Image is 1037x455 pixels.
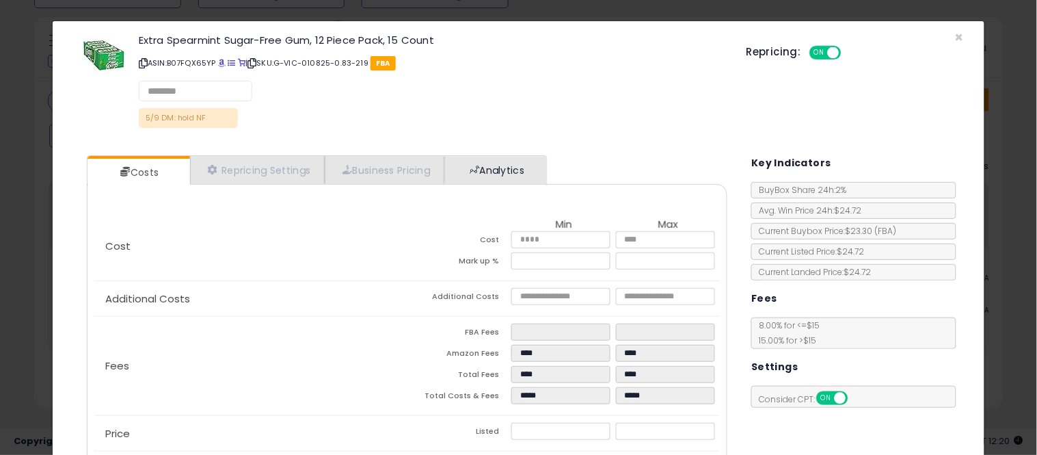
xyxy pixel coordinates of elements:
[407,345,512,366] td: Amazon Fees
[218,57,226,68] a: BuyBox page
[752,184,846,196] span: BuyBox Share 24h: 2%
[845,225,896,237] span: $23.30
[87,159,189,186] a: Costs
[407,252,512,274] td: Mark up %
[752,205,861,216] span: Avg. Win Price 24h: $24.72
[407,387,512,408] td: Total Costs & Fees
[228,57,235,68] a: All offer listings
[325,156,444,184] a: Business Pricing
[752,246,864,257] span: Current Listed Price: $24.72
[874,225,896,237] span: ( FBA )
[444,156,546,184] a: Analytics
[752,335,816,346] span: 15.00 % for > $15
[407,324,512,345] td: FBA Fees
[752,266,871,278] span: Current Landed Price: $24.72
[752,225,896,237] span: Current Buybox Price:
[371,56,396,70] span: FBA
[139,35,726,45] h3: Extra Spearmint Sugar-Free Gum, 12 Piece Pack, 15 Count
[94,294,407,304] p: Additional Costs
[407,231,512,252] td: Cost
[616,219,720,231] th: Max
[811,47,828,59] span: ON
[94,428,407,439] p: Price
[846,393,868,404] span: OFF
[752,320,820,346] span: 8.00 % for <= $15
[955,27,964,47] span: ×
[94,241,407,252] p: Cost
[407,366,512,387] td: Total Fees
[139,52,726,74] p: ASIN: B07FQX65YP | SKU: G-VIC-010825-0.83-219
[238,57,245,68] a: Your listing only
[407,288,512,309] td: Additional Costs
[751,155,831,172] h5: Key Indicators
[94,361,407,372] p: Fees
[746,47,801,57] h5: Repricing:
[818,393,835,404] span: ON
[511,219,616,231] th: Min
[407,423,512,444] td: Listed
[752,393,866,405] span: Consider CPT:
[751,359,798,376] h5: Settings
[839,47,861,59] span: OFF
[751,290,777,307] h5: Fees
[190,156,325,184] a: Repricing Settings
[83,35,124,76] img: 511csKLOXkL._SL60_.jpg
[139,108,238,128] p: 5/9 DM: hold NF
